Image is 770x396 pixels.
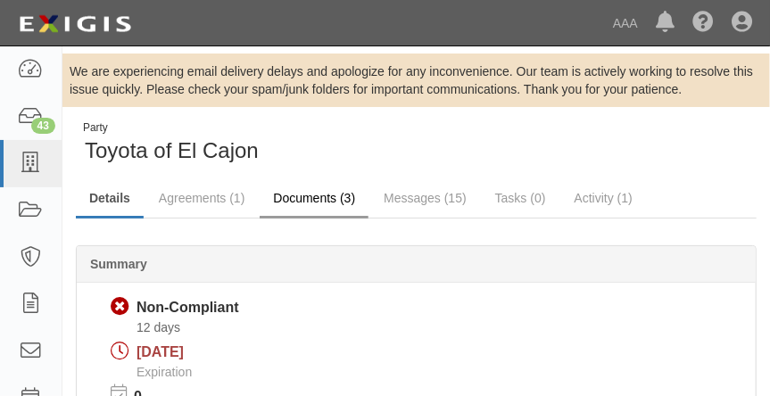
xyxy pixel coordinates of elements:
a: Details [76,180,144,219]
span: Since 08/01/2025 [137,320,180,334]
a: Documents (3) [260,180,368,219]
i: Help Center - Complianz [692,12,714,34]
div: 43 [31,118,55,134]
a: Messages (15) [370,180,480,216]
a: AAA [604,5,647,41]
i: Non-Compliant [111,298,129,317]
img: logo-5460c22ac91f19d4615b14bd174203de0afe785f0fc80cf4dbbc73dc1793850b.png [13,8,137,40]
div: Party [83,120,259,136]
b: Summary [90,257,147,271]
span: Expiration [137,365,192,379]
div: Toyota of El Cajon [76,120,757,166]
div: We are experiencing email delivery delays and apologize for any inconvenience. Our team is active... [62,62,770,98]
span: Toyota of El Cajon [85,138,259,162]
div: Non-Compliant [137,298,239,318]
a: Tasks (0) [482,180,559,216]
a: Agreements (1) [145,180,258,216]
a: Activity (1) [561,180,646,216]
span: [DATE] [137,344,184,359]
